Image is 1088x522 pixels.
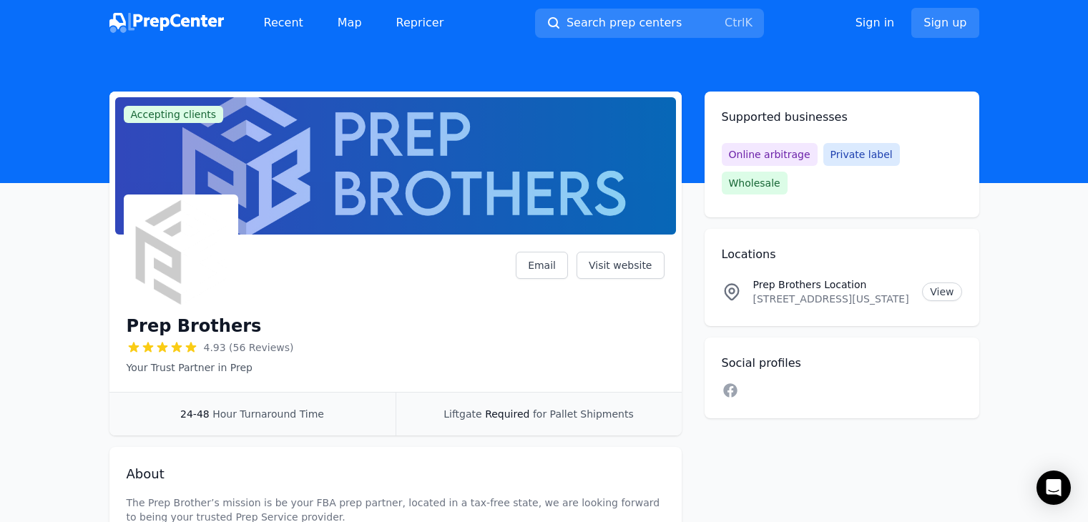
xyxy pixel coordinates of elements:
span: Accepting clients [124,106,224,123]
a: Visit website [577,252,665,279]
span: 4.93 (56 Reviews) [204,340,294,355]
a: Recent [253,9,315,37]
span: Required [485,408,529,420]
h1: Prep Brothers [127,315,262,338]
span: for Pallet Shipments [533,408,634,420]
p: Your Trust Partner in Prep [127,360,294,375]
p: Prep Brothers Location [753,277,911,292]
a: Sign in [856,14,895,31]
h2: About [127,464,665,484]
h2: Supported businesses [722,109,962,126]
p: [STREET_ADDRESS][US_STATE] [753,292,911,306]
a: Sign up [911,8,979,38]
a: View [922,282,961,301]
kbd: K [745,16,753,29]
span: Wholesale [722,172,788,194]
span: Liftgate [443,408,481,420]
h2: Locations [722,246,962,263]
button: Search prep centersCtrlK [535,9,764,38]
span: 24-48 [180,408,210,420]
img: PrepCenter [109,13,224,33]
a: Repricer [385,9,456,37]
h2: Social profiles [722,355,962,372]
kbd: Ctrl [725,16,745,29]
a: Email [516,252,568,279]
span: Private label [823,143,900,166]
span: Hour Turnaround Time [212,408,324,420]
a: Map [326,9,373,37]
span: Search prep centers [567,14,682,31]
span: Online arbitrage [722,143,818,166]
img: Prep Brothers [127,197,235,306]
div: Open Intercom Messenger [1036,471,1071,505]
